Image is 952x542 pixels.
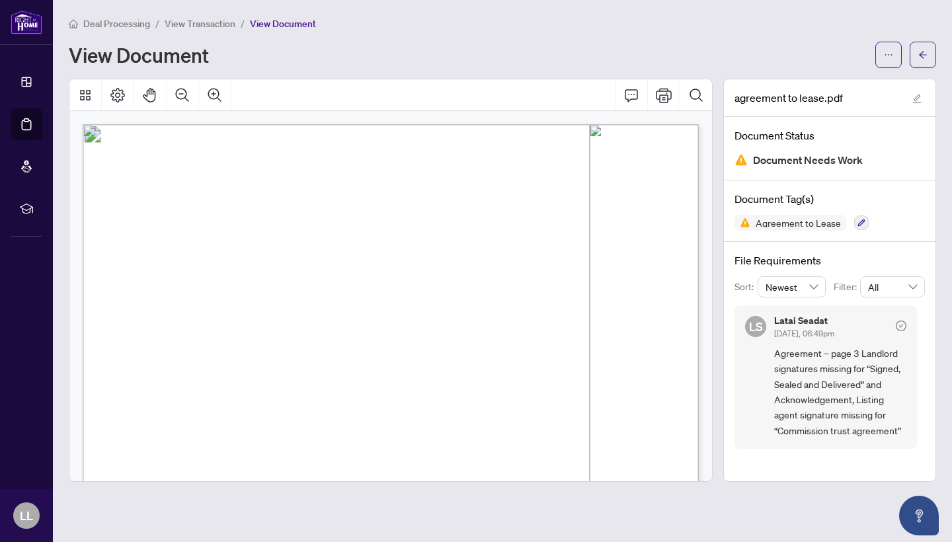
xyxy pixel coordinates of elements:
h1: View Document [69,44,209,65]
h5: Latai Seadat [774,316,834,325]
span: LL [20,506,33,525]
span: agreement to lease.pdf [734,90,843,106]
p: Filter: [834,280,860,294]
img: logo [11,10,42,34]
h4: Document Tag(s) [734,191,925,207]
span: home [69,19,78,28]
span: Newest [766,277,818,297]
p: Sort: [734,280,758,294]
span: View Document [250,18,316,30]
img: Document Status [734,153,748,167]
span: Deal Processing [83,18,150,30]
span: check-circle [896,321,906,331]
span: arrow-left [918,50,928,59]
h4: Document Status [734,128,925,143]
li: / [241,16,245,31]
button: Open asap [899,496,939,535]
span: Agreement to Lease [750,218,846,227]
span: [DATE], 06:49pm [774,329,834,338]
span: Agreement – page 3 Landlord signatures missing for “Signed, Sealed and Delivered” and Acknowledge... [774,346,906,438]
span: edit [912,94,922,103]
span: LS [749,317,763,336]
li: / [155,16,159,31]
span: Document Needs Work [753,151,863,169]
h4: File Requirements [734,252,925,268]
span: View Transaction [165,18,235,30]
span: ellipsis [884,50,893,59]
img: Status Icon [734,215,750,231]
span: All [868,277,917,297]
